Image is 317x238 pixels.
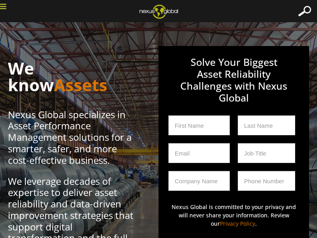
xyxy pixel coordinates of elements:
input: Phone Number [238,171,295,191]
input: Company Name [168,171,230,191]
input: Job Title [238,143,295,163]
h1: We know [8,60,135,93]
input: Last Name [238,115,295,135]
input: First Name [168,115,230,135]
h3: Solve Your Biggest Asset Reliability Challenges with Nexus Global [168,56,299,115]
img: ng_logo_web [133,2,184,21]
a: Privacy Policy [220,220,255,227]
input: Email [168,143,230,163]
p: Nexus Global specializes in Asset Performance Management solutions for a smarter, safer, and more... [8,109,135,166]
span: Assets [54,73,107,96]
p: Nexus Global is committed to your privacy and will never share your information. Review our . [168,203,299,228]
